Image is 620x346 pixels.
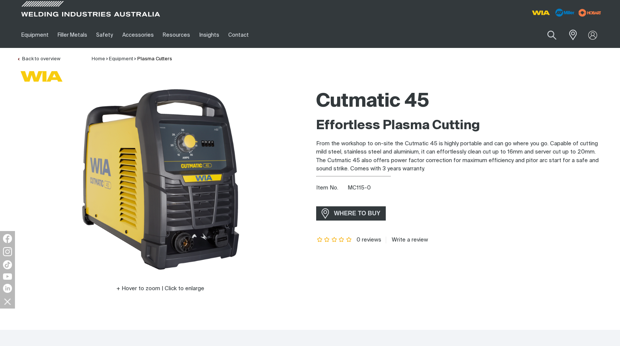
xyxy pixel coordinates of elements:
a: Equipment [109,57,133,61]
img: TikTok [3,260,12,269]
h2: Effortless Plasma Cutting [316,118,604,134]
h1: Cutmatic 45 [316,89,604,114]
a: Equipment [17,22,53,48]
span: Rating: {0} [316,237,353,243]
img: LinkedIn [3,284,12,293]
a: Write a review [386,237,428,243]
img: Instagram [3,247,12,256]
button: Hover to zoom | Click to enlarge [112,284,209,293]
a: Resources [158,22,195,48]
a: Back to overview of Plasma Cutters [17,57,60,61]
img: miller [576,7,604,18]
img: YouTube [3,273,12,280]
a: Accessories [118,22,158,48]
span: MC115-0 [348,185,371,191]
span: 0 reviews [357,237,381,243]
a: Safety [92,22,117,48]
button: Search products [539,26,565,44]
a: WHERE TO BUY [316,206,386,220]
nav: Breadcrumb [92,55,172,63]
a: Plasma Cutters [137,57,172,61]
p: From the workshop to on-site the Cutmatic 45 is highly portable and can go where you go. Capable ... [316,140,604,173]
img: Cutmatic 45 [67,86,254,273]
input: Product name or item number... [529,26,564,44]
nav: Main [17,22,457,48]
a: Filler Metals [53,22,92,48]
img: hide socials [1,295,14,308]
img: Facebook [3,234,12,243]
a: Home [92,57,105,61]
span: Item No. [316,184,346,192]
a: Contact [224,22,253,48]
span: WHERE TO BUY [329,207,385,219]
a: Insights [195,22,223,48]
